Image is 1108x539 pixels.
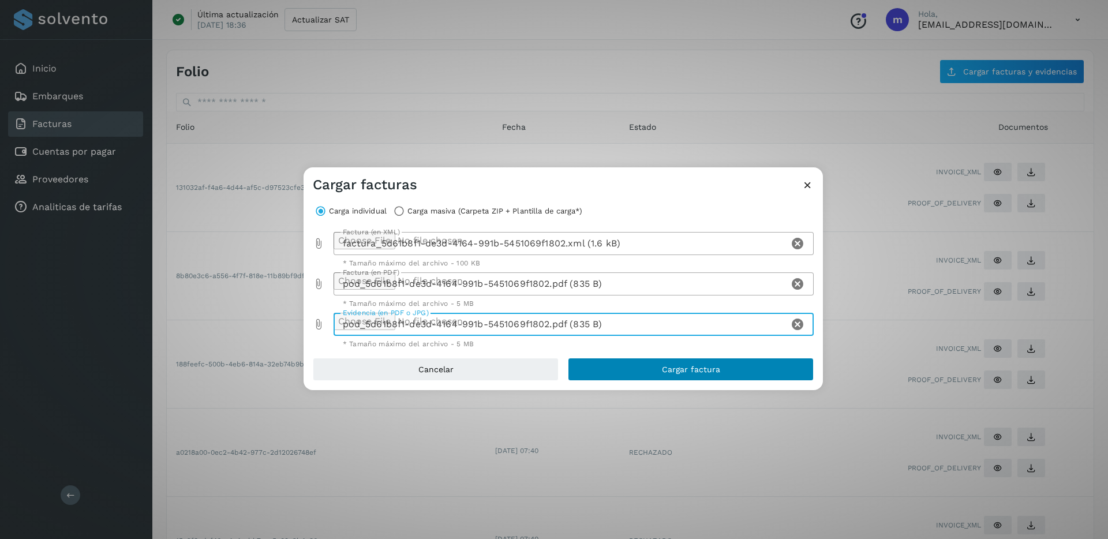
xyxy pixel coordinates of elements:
[407,203,582,219] label: Carga masiva (Carpeta ZIP + Plantilla de carga*)
[313,177,417,193] h3: Cargar facturas
[313,238,324,249] i: Factura (en XML) prepended action
[334,232,789,255] div: factura_5d61b8f1-de3d-4164-991b-5451069f1802.xml (1.6 kB)
[334,313,789,336] div: pod_5d61b8f1-de3d-4164-991b-5451069f1802.pdf (835 B)
[313,358,559,381] button: Cancelar
[343,260,805,267] div: * Tamaño máximo del archivo - 100 KB
[418,365,454,373] span: Cancelar
[329,203,387,219] label: Carga individual
[334,272,789,295] div: pod_5d61b8f1-de3d-4164-991b-5451069f1802.pdf (835 B)
[791,277,804,291] i: Clear Factura (en PDF)
[343,340,805,347] div: * Tamaño máximo del archivo - 5 MB
[662,365,720,373] span: Cargar factura
[313,278,324,290] i: Factura (en PDF) prepended action
[791,237,804,250] i: Clear Factura (en XML)
[313,319,324,330] i: Evidencia (en PDF o JPG) prepended action
[791,317,804,331] i: Clear Evidencia (en PDF o JPG)
[343,300,805,307] div: * Tamaño máximo del archivo - 5 MB
[568,358,814,381] button: Cargar factura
